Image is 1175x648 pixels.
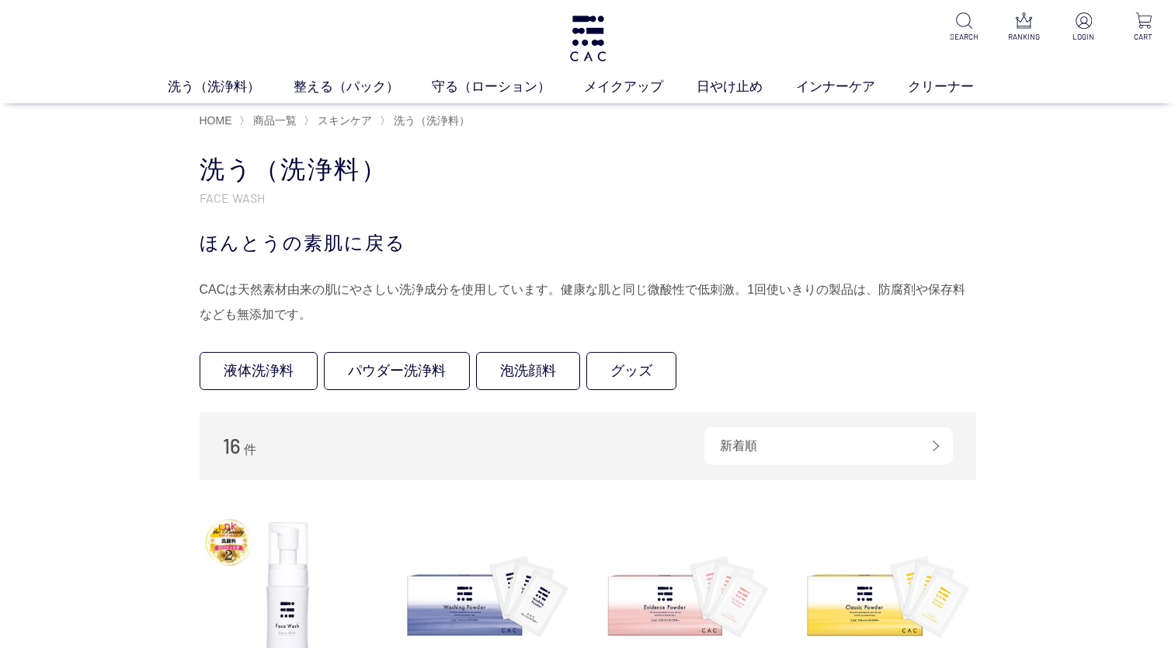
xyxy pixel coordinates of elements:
[1005,12,1043,43] a: RANKING
[476,352,580,390] a: 泡洗顔料
[568,16,608,61] img: logo
[294,77,433,97] a: 整える（パック）
[200,153,976,186] h1: 洗う（洗浄料）
[704,427,953,465] div: 新着順
[200,190,976,206] p: FACE WASH
[586,352,676,390] a: グッズ
[200,229,976,257] div: ほんとうの素肌に戻る
[315,114,372,127] a: スキンケア
[1065,12,1103,43] a: LOGIN
[318,114,372,127] span: スキンケア
[945,12,983,43] a: SEARCH
[1065,31,1103,43] p: LOGIN
[697,77,796,97] a: 日やけ止め
[324,352,470,390] a: パウダー洗浄料
[391,114,470,127] a: 洗う（洗浄料）
[908,77,1007,97] a: クリーナー
[380,113,474,128] li: 〉
[244,443,256,456] span: 件
[200,114,232,127] a: HOME
[200,352,318,390] a: 液体洗浄料
[1125,31,1163,43] p: CART
[239,113,301,128] li: 〉
[223,434,241,458] span: 16
[394,114,470,127] span: 洗う（洗浄料）
[200,277,976,327] div: CACは天然素材由来の肌にやさしい洗浄成分を使用しています。健康な肌と同じ微酸性で低刺激。1回使いきりの製品は、防腐剤や保存料なども無添加です。
[253,114,297,127] span: 商品一覧
[304,113,376,128] li: 〉
[584,77,697,97] a: メイクアップ
[945,31,983,43] p: SEARCH
[432,77,584,97] a: 守る（ローション）
[1125,12,1163,43] a: CART
[250,114,297,127] a: 商品一覧
[1005,31,1043,43] p: RANKING
[168,77,294,97] a: 洗う（洗浄料）
[796,77,909,97] a: インナーケア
